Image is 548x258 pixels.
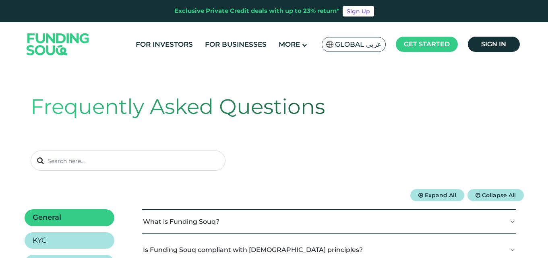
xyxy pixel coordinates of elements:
[174,6,339,16] div: Exclusive Private Credit deals with up to 23% return*
[31,91,518,122] div: Frequently Asked Questions
[25,232,114,249] a: KYC
[279,40,300,48] span: More
[343,6,374,17] a: Sign Up
[335,40,381,49] span: Global عربي
[142,210,516,233] button: What is Funding Souq?
[425,192,456,199] span: Expand All
[31,151,225,171] input: Search here...
[410,189,464,201] button: Expand All
[33,236,47,245] h2: KYC
[33,213,61,222] h2: General
[25,209,114,226] a: General
[467,189,524,201] button: Collapse All
[404,40,450,48] span: Get started
[481,40,506,48] span: Sign in
[19,24,97,64] img: Logo
[482,192,516,199] span: Collapse All
[468,37,520,52] a: Sign in
[203,38,269,51] a: For Businesses
[326,41,333,48] img: SA Flag
[134,38,195,51] a: For Investors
